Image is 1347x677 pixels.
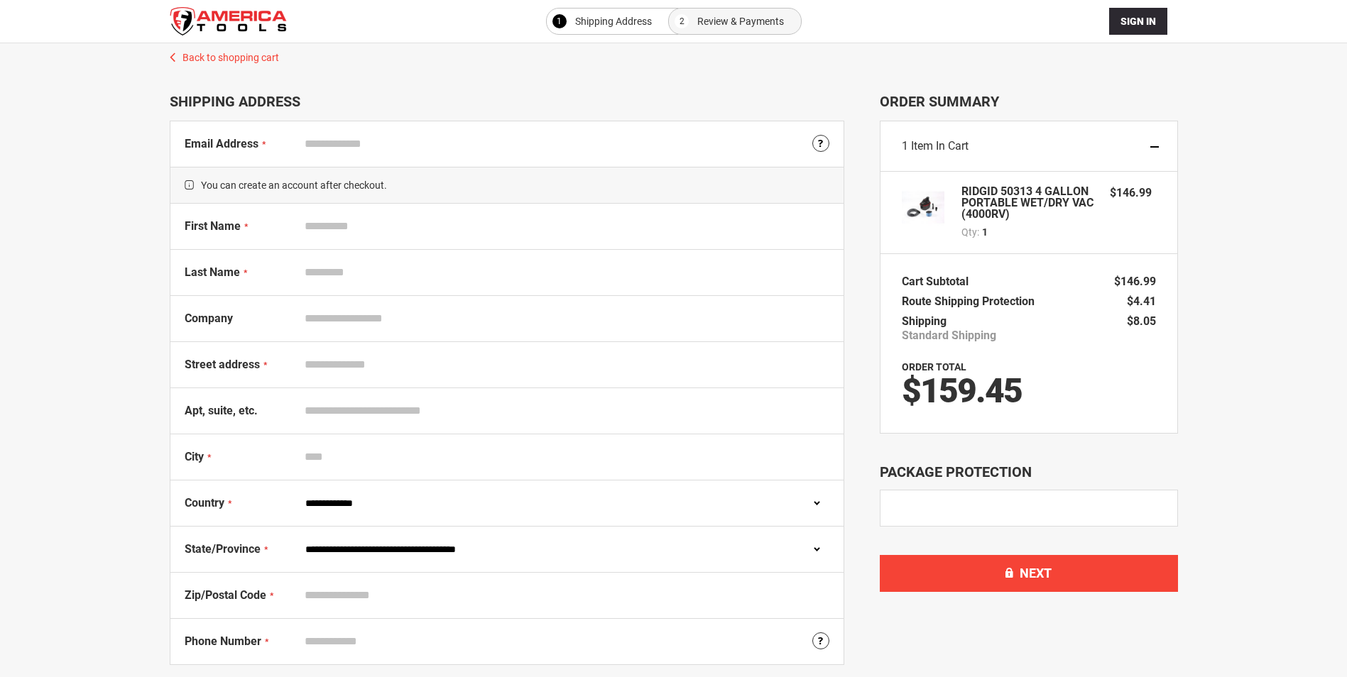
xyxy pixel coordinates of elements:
span: $146.99 [1110,186,1152,199]
span: $146.99 [1114,275,1156,288]
span: Shipping [902,314,947,328]
span: $159.45 [902,370,1022,411]
span: Standard Shipping [902,329,996,343]
span: Street address [185,358,260,371]
span: Zip/Postal Code [185,588,266,602]
th: Cart Subtotal [902,272,976,292]
span: $4.41 [1127,295,1156,308]
a: Back to shopping cart [156,43,1192,65]
span: 1 [982,225,988,239]
span: Next [1020,566,1052,580]
span: Company [185,312,233,325]
span: Shipping Address [575,13,652,30]
span: Sign In [1120,16,1156,27]
button: Next [880,555,1178,592]
span: First Name [185,219,241,233]
span: Item in Cart [911,139,969,153]
span: Last Name [185,265,240,279]
span: You can create an account after checkout. [170,167,844,204]
span: Email Address [185,137,258,150]
button: Sign In [1109,8,1167,35]
div: Package Protection [880,462,1178,483]
strong: Order Total [902,361,966,373]
span: Apt, suite, etc. [185,404,258,417]
span: City [185,450,204,463]
strong: RIDGID 50313 4 GALLON PORTABLE WET/DRY VAC (4000RV) [961,186,1096,220]
span: 2 [680,13,685,30]
div: Shipping Address [170,93,844,110]
span: Phone Number [185,634,261,648]
th: Route Shipping Protection [902,292,1042,312]
span: State/Province [185,542,261,556]
span: $8.05 [1127,314,1156,328]
img: RIDGID 50313 4 GALLON PORTABLE WET/DRY VAC (4000RV) [902,186,944,229]
span: 1 [902,139,908,153]
a: store logo [170,7,287,35]
span: Review & Payments [697,13,784,30]
span: Order Summary [880,93,1178,110]
span: Qty [961,226,977,238]
span: Country [185,496,224,510]
img: America Tools [170,7,287,35]
span: 1 [557,13,562,30]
